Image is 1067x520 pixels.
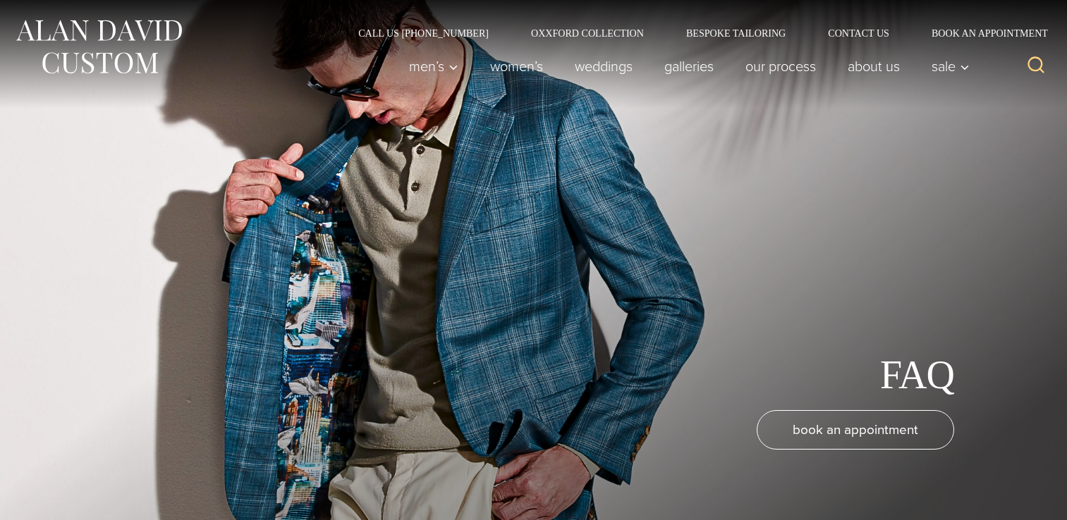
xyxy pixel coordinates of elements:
[14,16,183,78] img: Alan David Custom
[1019,49,1053,83] button: View Search Form
[337,28,510,38] a: Call Us [PHONE_NUMBER]
[793,419,918,440] span: book an appointment
[757,410,954,450] a: book an appointment
[910,28,1053,38] a: Book an Appointment
[510,28,665,38] a: Oxxford Collection
[730,52,832,80] a: Our Process
[409,59,458,73] span: Men’s
[337,28,1053,38] nav: Secondary Navigation
[807,28,910,38] a: Contact Us
[832,52,916,80] a: About Us
[649,52,730,80] a: Galleries
[559,52,649,80] a: weddings
[932,59,970,73] span: Sale
[665,28,807,38] a: Bespoke Tailoring
[394,52,977,80] nav: Primary Navigation
[880,352,954,399] h1: FAQ
[475,52,559,80] a: Women’s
